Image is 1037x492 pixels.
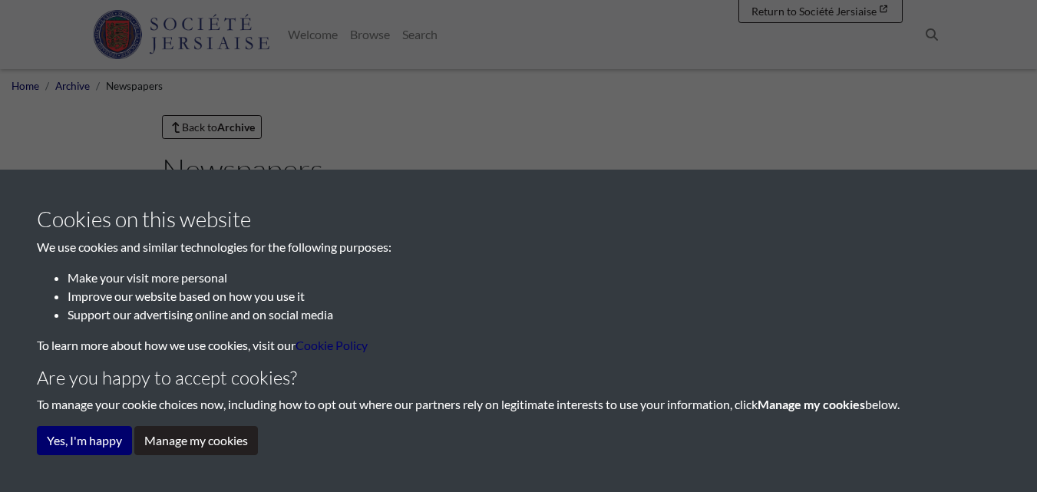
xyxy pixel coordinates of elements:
[37,395,1000,414] p: To manage your cookie choices now, including how to opt out where our partners rely on legitimate...
[37,426,132,455] button: Yes, I'm happy
[68,287,1000,305] li: Improve our website based on how you use it
[296,338,368,352] a: learn more about cookies
[68,305,1000,324] li: Support our advertising online and on social media
[37,367,1000,389] h4: Are you happy to accept cookies?
[37,206,1000,233] h3: Cookies on this website
[68,269,1000,287] li: Make your visit more personal
[134,426,258,455] button: Manage my cookies
[37,336,1000,355] p: To learn more about how we use cookies, visit our
[758,397,865,411] strong: Manage my cookies
[37,238,1000,256] p: We use cookies and similar technologies for the following purposes:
